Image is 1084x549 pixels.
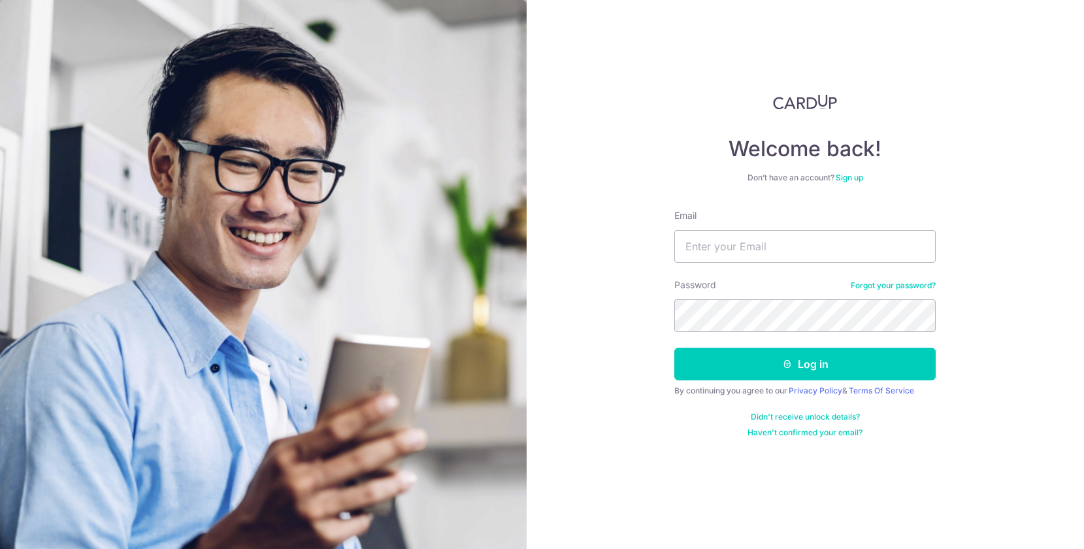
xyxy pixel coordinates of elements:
[836,173,863,182] a: Sign up
[773,94,837,110] img: CardUp Logo
[849,386,914,395] a: Terms Of Service
[674,278,716,291] label: Password
[851,280,936,291] a: Forgot your password?
[674,173,936,183] div: Don’t have an account?
[751,412,860,422] a: Didn't receive unlock details?
[789,386,842,395] a: Privacy Policy
[674,348,936,380] button: Log in
[674,230,936,263] input: Enter your Email
[674,386,936,396] div: By continuing you agree to our &
[674,136,936,162] h4: Welcome back!
[674,209,697,222] label: Email
[747,427,862,438] a: Haven't confirmed your email?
